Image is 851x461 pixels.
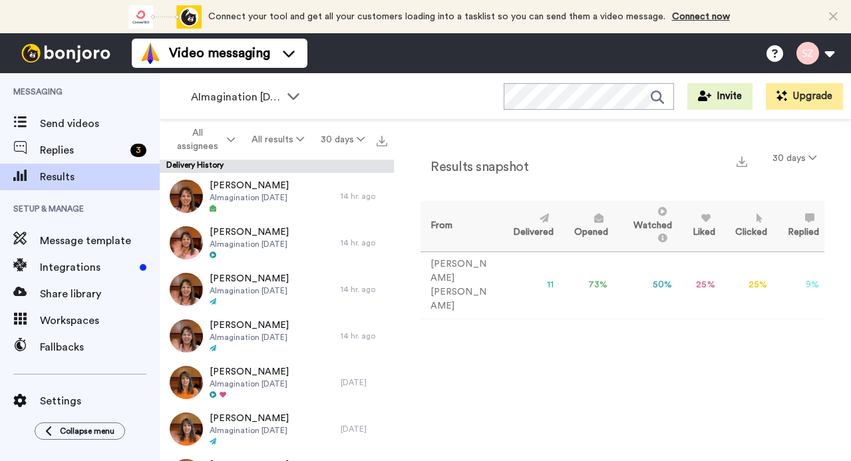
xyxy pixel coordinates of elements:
div: 14 hr. ago [341,284,387,295]
img: dd4e68c4-3de5-4182-89be-6706c64ba284-thumb.jpg [170,226,203,259]
span: [PERSON_NAME] [210,272,289,285]
td: 50 % [613,251,677,319]
th: Delivered [498,201,559,251]
span: Share library [40,286,160,302]
a: [PERSON_NAME]AImagination [DATE]14 hr. ago [160,173,394,220]
td: 25 % [677,251,721,319]
img: aa78b574-98a1-4b61-8643-e1f15739931d-thumb.jpg [170,180,203,213]
td: [PERSON_NAME] [PERSON_NAME] [421,251,498,319]
img: 909dd206-10d9-4d6d-a86b-d09837ab47d2-thumb.jpg [170,366,203,399]
span: [PERSON_NAME] [210,226,289,239]
td: 73 % [559,251,613,319]
span: All assignees [170,126,224,153]
span: Video messaging [169,44,270,63]
img: df4dfccf-e5a9-478b-95c3-12c3e1a083c2-thumb.jpg [170,319,203,353]
div: [DATE] [341,377,387,388]
span: Replies [40,142,125,158]
div: 14 hr. ago [341,191,387,202]
img: vm-color.svg [140,43,161,64]
h2: Results snapshot [421,160,528,174]
button: Upgrade [766,83,843,110]
img: 12d04907-401e-4afa-961d-0c02f96c9159-thumb.jpg [170,273,203,306]
a: [PERSON_NAME]AImagination [DATE][DATE] [160,359,394,406]
div: animation [128,5,202,29]
span: Collapse menu [60,426,114,436]
img: export.svg [377,136,387,146]
div: 14 hr. ago [341,237,387,248]
span: [PERSON_NAME] [210,412,289,425]
th: Opened [559,201,613,251]
th: From [421,201,498,251]
div: 3 [130,144,146,157]
div: Delivery History [160,160,394,173]
td: 25 % [721,251,773,319]
span: Results [40,169,160,185]
span: [PERSON_NAME] [210,365,289,379]
span: AImagination [DATE] Reminder [191,89,280,105]
img: 8e2efd66-c6c8-416a-be76-9dcd7a5e2409-thumb.jpg [170,412,203,446]
span: Send videos [40,116,160,132]
span: Workspaces [40,313,160,329]
span: AImagination [DATE] [210,332,289,343]
span: [PERSON_NAME] [210,319,289,332]
span: Message template [40,233,160,249]
button: All results [244,128,313,152]
th: Watched [613,201,677,251]
span: AImagination [DATE] [210,285,289,296]
th: Liked [677,201,721,251]
span: Fallbacks [40,339,160,355]
div: [DATE] [341,424,387,434]
a: [PERSON_NAME]AImagination [DATE]14 hr. ago [160,313,394,359]
td: 11 [498,251,559,319]
button: 30 days [765,146,824,170]
span: AImagination [DATE] [210,192,289,203]
a: Connect now [672,12,730,21]
button: All assignees [162,121,244,158]
img: export.svg [737,156,747,167]
button: Export a summary of each team member’s results that match this filter now. [733,151,751,170]
span: [PERSON_NAME] [210,179,289,192]
button: Export all results that match these filters now. [373,130,391,150]
span: AImagination [DATE] [210,379,289,389]
span: AImagination [DATE] [210,425,289,436]
img: bj-logo-header-white.svg [16,44,116,63]
th: Replied [772,201,824,251]
button: 30 days [312,128,373,152]
span: Settings [40,393,160,409]
th: Clicked [721,201,773,251]
a: [PERSON_NAME]AImagination [DATE]14 hr. ago [160,266,394,313]
span: Connect your tool and get all your customers loading into a tasklist so you can send them a video... [208,12,665,21]
span: Integrations [40,259,134,275]
button: Collapse menu [35,422,125,440]
button: Invite [687,83,753,110]
td: 9 % [772,251,824,319]
span: AImagination [DATE] [210,239,289,249]
div: 14 hr. ago [341,331,387,341]
a: [PERSON_NAME]AImagination [DATE][DATE] [160,406,394,452]
a: [PERSON_NAME]AImagination [DATE]14 hr. ago [160,220,394,266]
